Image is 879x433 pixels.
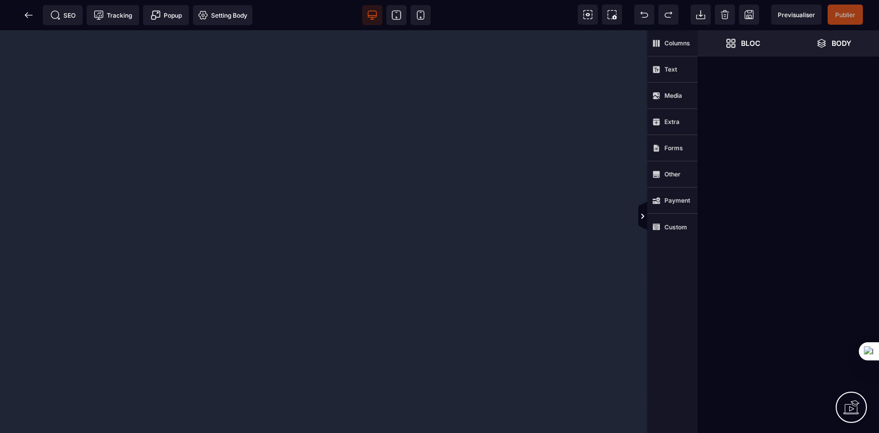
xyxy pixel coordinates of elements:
[50,10,76,20] span: SEO
[771,5,822,25] span: Preview
[832,39,851,47] strong: Body
[664,144,683,152] strong: Forms
[198,10,247,20] span: Setting Body
[664,66,677,73] strong: Text
[664,170,681,178] strong: Other
[778,11,815,19] span: Previsualiser
[788,30,879,56] span: Open Layer Manager
[835,11,855,19] span: Publier
[664,197,690,204] strong: Payment
[698,30,788,56] span: Open Blocks
[602,5,622,25] span: Screenshot
[664,118,680,126] strong: Extra
[664,92,682,99] strong: Media
[578,5,598,25] span: View components
[741,39,760,47] strong: Bloc
[664,223,687,231] strong: Custom
[151,10,182,20] span: Popup
[664,39,690,47] strong: Columns
[94,10,132,20] span: Tracking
